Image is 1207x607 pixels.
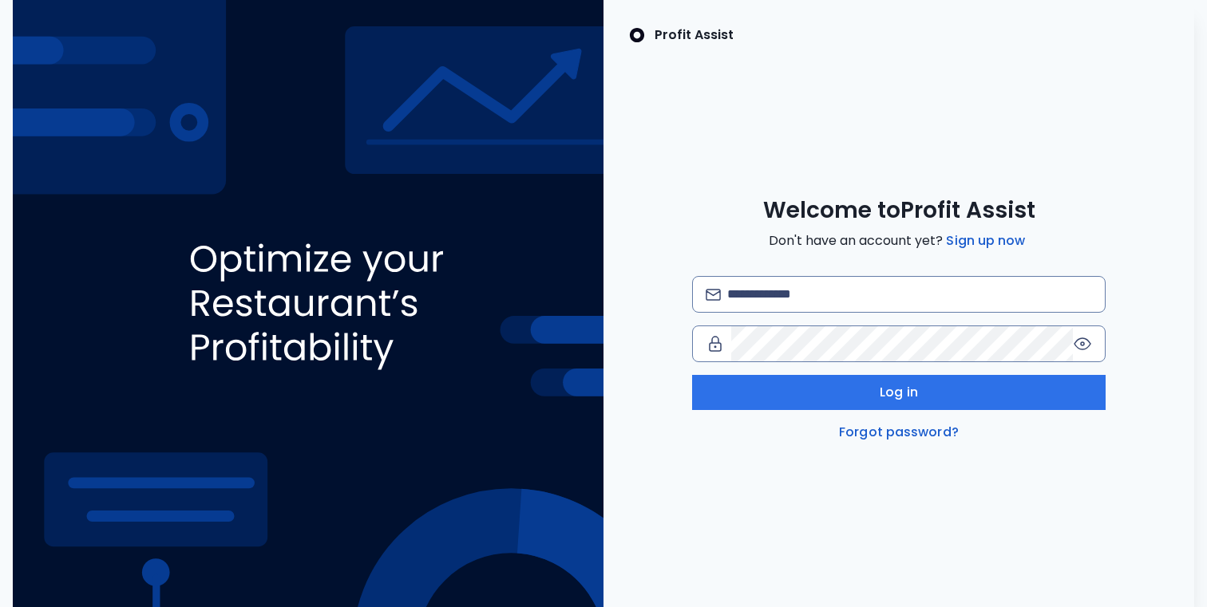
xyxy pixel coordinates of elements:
[655,26,734,45] p: Profit Assist
[629,26,645,45] img: SpotOn Logo
[692,375,1106,410] button: Log in
[769,231,1028,250] span: Don't have an account yet?
[706,289,721,301] img: email
[943,231,1028,250] a: Sign up now
[880,383,918,402] span: Log in
[836,423,962,442] a: Forgot password?
[763,196,1035,225] span: Welcome to Profit Assist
